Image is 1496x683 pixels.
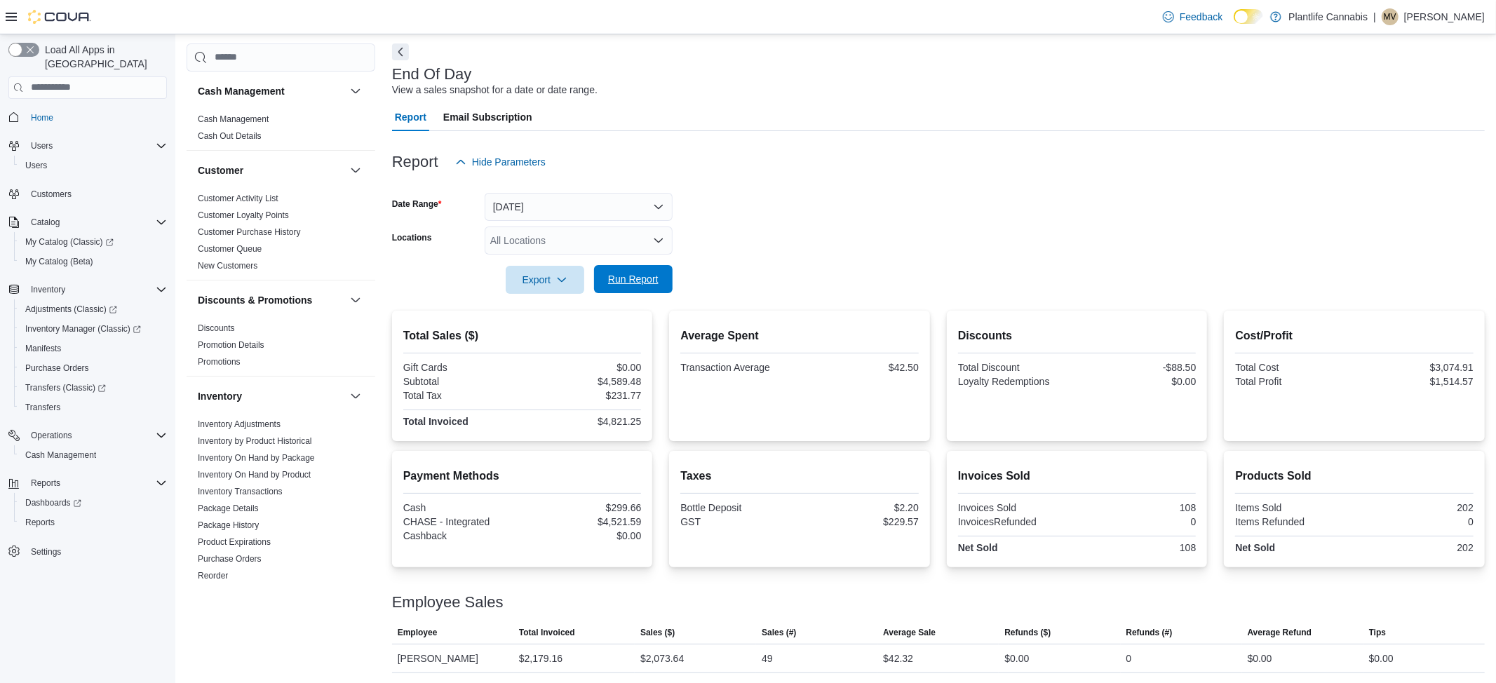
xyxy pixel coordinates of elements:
button: Inventory [347,388,364,405]
span: Customer Loyalty Points [198,210,289,221]
a: Promotions [198,357,241,367]
strong: Total Invoiced [403,416,469,427]
span: Reports [25,517,55,528]
button: Cash Management [14,445,173,465]
span: Load All Apps in [GEOGRAPHIC_DATA] [39,43,167,71]
span: Customers [31,189,72,200]
span: Settings [31,546,61,557]
a: Cash Out Details [198,131,262,141]
div: $299.66 [525,502,642,513]
div: 0 [1080,516,1197,527]
span: Inventory by Product Historical [198,435,312,447]
div: $1,514.57 [1357,376,1474,387]
span: Cash Management [20,447,167,464]
h2: Total Sales ($) [403,327,642,344]
nav: Complex example [8,102,167,598]
div: 202 [1357,502,1474,513]
a: Reports [20,514,60,531]
div: Loyalty Redemptions [958,376,1074,387]
div: Gift Cards [403,362,520,373]
span: Dark Mode [1234,24,1234,25]
button: Cash Management [198,84,344,98]
a: Dashboards [14,493,173,513]
a: Customer Purchase History [198,227,301,237]
div: 202 [1357,542,1474,553]
a: Inventory On Hand by Package [198,453,315,463]
div: $42.50 [802,362,919,373]
span: Transfers [25,402,60,413]
span: Feedback [1180,10,1222,24]
a: My Catalog (Classic) [14,232,173,252]
button: Users [3,136,173,156]
span: Customers [25,185,167,203]
span: Reports [31,478,60,489]
span: Inventory [31,284,65,295]
a: Customers [25,186,77,203]
span: Customer Queue [198,243,262,255]
div: 108 [1080,502,1197,513]
a: Inventory Adjustments [198,419,281,429]
h3: Inventory [198,389,242,403]
span: Purchase Orders [25,363,89,374]
span: Users [31,140,53,151]
span: Report [395,103,426,131]
span: My Catalog (Classic) [25,236,114,248]
span: Reports [25,475,167,492]
span: Inventory [25,281,167,298]
div: Total Profit [1235,376,1352,387]
div: $42.32 [883,650,913,667]
a: Home [25,109,59,126]
div: 49 [762,650,773,667]
span: My Catalog (Beta) [20,253,167,270]
button: Export [506,266,584,294]
button: Reports [25,475,66,492]
button: Users [25,137,58,154]
input: Dark Mode [1234,9,1263,24]
span: Home [25,109,167,126]
div: Cash [403,502,520,513]
span: Inventory On Hand by Package [198,452,315,464]
a: Transfers (Classic) [20,379,112,396]
span: Cash Out Details [198,130,262,142]
div: $4,589.48 [525,376,642,387]
span: Package Details [198,503,259,514]
span: My Catalog (Beta) [25,256,93,267]
div: $3,074.91 [1357,362,1474,373]
button: Cash Management [347,83,364,100]
a: Cash Management [20,447,102,464]
span: Package History [198,520,259,531]
span: Manifests [20,340,167,357]
div: 0 [1126,650,1132,667]
div: Cashback [403,530,520,541]
label: Date Range [392,198,442,210]
div: $4,521.59 [525,516,642,527]
span: Users [20,157,167,174]
button: Inventory [25,281,71,298]
div: Total Discount [958,362,1074,373]
span: Tips [1369,627,1386,638]
button: Home [3,107,173,128]
a: Transfers (Classic) [14,378,173,398]
span: Catalog [25,214,167,231]
div: CHASE - Integrated [403,516,520,527]
span: Email Subscription [443,103,532,131]
h2: Products Sold [1235,468,1474,485]
div: $0.00 [1004,650,1029,667]
span: Promotion Details [198,339,264,351]
a: Manifests [20,340,67,357]
button: Inventory [3,280,173,299]
a: Feedback [1157,3,1228,31]
a: Dashboards [20,494,87,511]
div: Inventory [187,416,375,607]
span: Users [25,160,47,171]
button: Purchase Orders [14,358,173,378]
button: Discounts & Promotions [347,292,364,309]
button: [DATE] [485,193,673,221]
div: Invoices Sold [958,502,1074,513]
a: Inventory by Product Historical [198,436,312,446]
span: Purchase Orders [20,360,167,377]
strong: Net Sold [958,542,998,553]
p: [PERSON_NAME] [1404,8,1485,25]
button: Discounts & Promotions [198,293,344,307]
label: Locations [392,232,432,243]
